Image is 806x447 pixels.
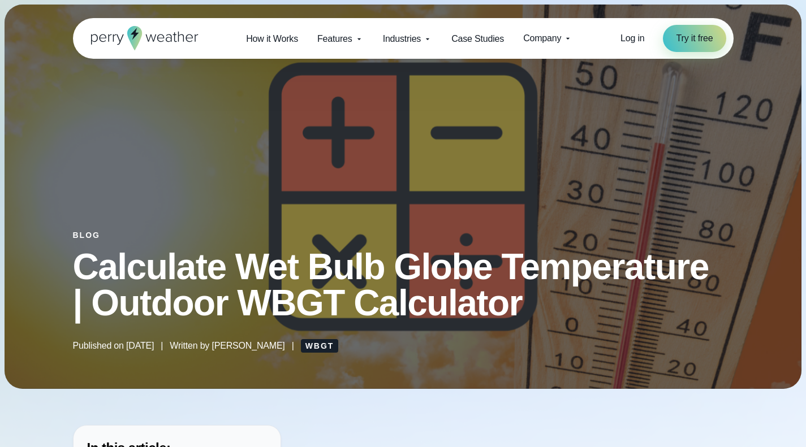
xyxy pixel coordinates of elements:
span: Try it free [676,32,713,45]
span: Features [317,32,352,46]
a: Try it free [663,25,727,52]
span: | [292,339,294,353]
div: Blog [73,231,734,240]
span: Industries [383,32,421,46]
span: Log in [620,33,644,43]
a: How it Works [236,27,308,50]
a: Log in [620,32,644,45]
span: Written by [PERSON_NAME] [170,339,285,353]
h1: Calculate Wet Bulb Globe Temperature | Outdoor WBGT Calculator [73,249,734,321]
span: Published on [DATE] [73,339,154,353]
a: Case Studies [442,27,514,50]
span: How it Works [246,32,298,46]
span: Company [523,32,561,45]
span: Case Studies [451,32,504,46]
span: | [161,339,163,353]
a: WBGT [301,339,339,353]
